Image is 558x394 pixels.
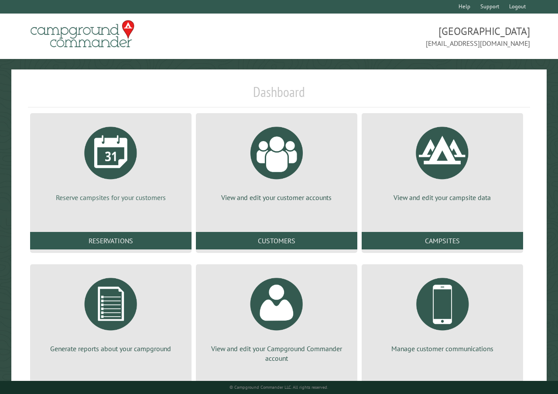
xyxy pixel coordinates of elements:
[41,344,181,353] p: Generate reports about your campground
[196,232,357,249] a: Customers
[372,271,513,353] a: Manage customer communications
[206,193,347,202] p: View and edit your customer accounts
[279,24,531,48] span: [GEOGRAPHIC_DATA] [EMAIL_ADDRESS][DOMAIN_NAME]
[41,193,181,202] p: Reserve campsites for your customers
[41,271,181,353] a: Generate reports about your campground
[372,344,513,353] p: Manage customer communications
[372,193,513,202] p: View and edit your campsite data
[372,120,513,202] a: View and edit your campsite data
[362,232,523,249] a: Campsites
[206,271,347,363] a: View and edit your Campground Commander account
[30,232,192,249] a: Reservations
[28,83,530,107] h1: Dashboard
[41,120,181,202] a: Reserve campsites for your customers
[229,384,328,390] small: © Campground Commander LLC. All rights reserved.
[206,120,347,202] a: View and edit your customer accounts
[28,17,137,51] img: Campground Commander
[206,344,347,363] p: View and edit your Campground Commander account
